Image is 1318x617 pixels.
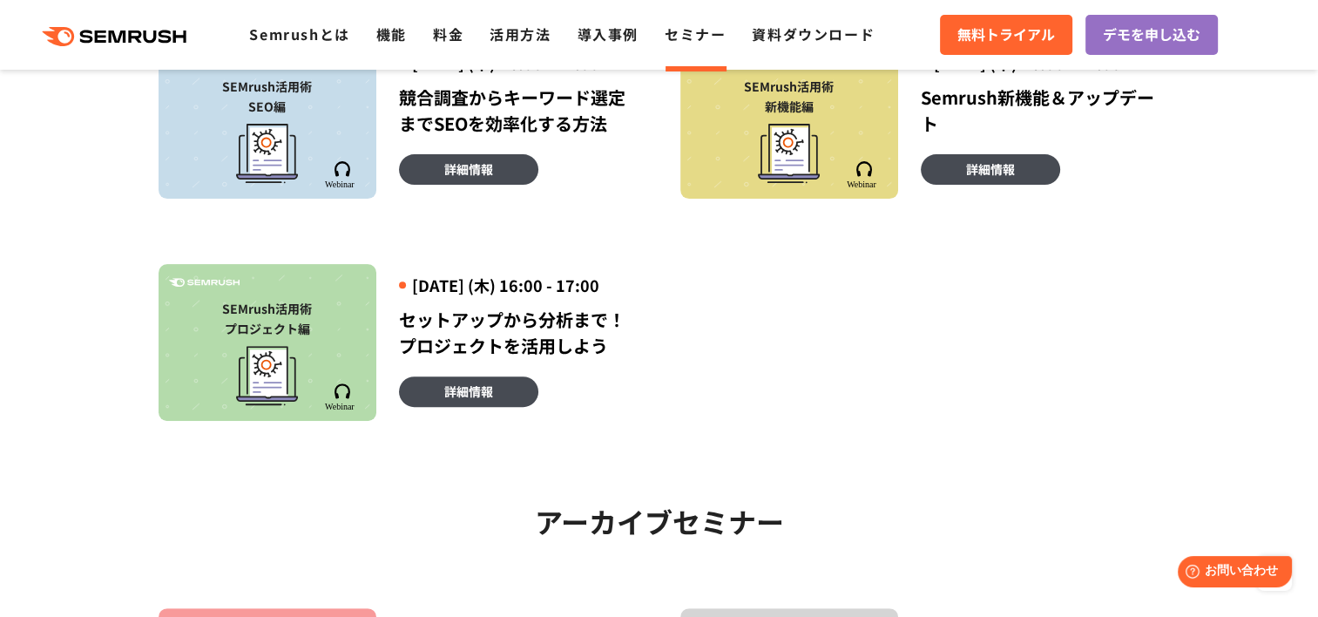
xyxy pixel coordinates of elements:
div: SEMrush活用術 新機能編 [689,77,889,117]
span: 詳細情報 [444,382,493,401]
span: 無料トライアル [957,24,1055,46]
div: Semrush新機能＆アップデート [921,85,1160,137]
span: デモを申し込む [1103,24,1200,46]
a: 導入事例 [578,24,639,44]
a: 活用方法 [490,24,551,44]
div: [DATE] (木) 16:00 - 17:00 [399,275,639,296]
a: Semrushとは [249,24,349,44]
div: SEMrush活用術 プロジェクト編 [167,299,368,339]
h2: アーカイブセミナー [159,499,1160,543]
a: 詳細情報 [399,376,538,407]
span: 詳細情報 [444,159,493,179]
img: Semrush [324,161,360,188]
div: SEMrush活用術 SEO編 [167,77,368,117]
iframe: Help widget launcher [1163,549,1299,598]
div: 競合調査からキーワード選定までSEOを効率化する方法 [399,85,639,137]
span: 詳細情報 [966,159,1015,179]
img: Semrush [846,161,882,188]
img: Semrush [324,383,360,410]
img: Semrush [169,278,240,288]
a: デモを申し込む [1085,15,1218,55]
a: 資料ダウンロード [752,24,875,44]
a: 詳細情報 [921,154,1060,185]
a: 無料トライアル [940,15,1072,55]
a: 詳細情報 [399,154,538,185]
a: 機能 [376,24,407,44]
a: セミナー [665,24,726,44]
a: 料金 [433,24,463,44]
div: セットアップから分析まで！プロジェクトを活用しよう [399,307,639,359]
